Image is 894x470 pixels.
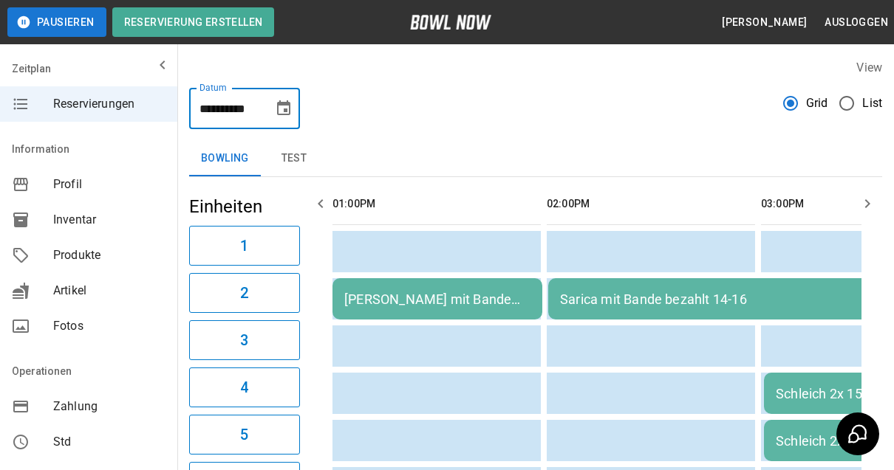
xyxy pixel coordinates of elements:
[53,246,166,264] span: Produkte
[240,234,248,258] h6: 1
[7,7,106,37] button: Pausieren
[240,376,248,399] h6: 4
[53,176,166,193] span: Profil
[189,141,882,176] div: inventory tabs
[716,9,813,36] button: [PERSON_NAME]
[189,367,300,407] button: 4
[261,141,327,176] button: test
[410,15,491,30] img: logo
[240,328,248,352] h6: 3
[53,317,166,335] span: Fotos
[547,183,755,225] th: 02:00PM
[269,94,298,123] button: Choose date, selected date is 24. Aug. 2025
[856,61,882,75] label: View
[240,281,248,305] h6: 2
[53,282,166,300] span: Artikel
[240,423,248,446] h6: 5
[189,273,300,313] button: 2
[332,183,541,225] th: 01:00PM
[819,9,894,36] button: Ausloggen
[344,291,530,307] div: [PERSON_NAME] mit Bande bezahlt 13-14
[806,94,828,112] span: Grid
[53,95,166,113] span: Reservierungen
[53,211,166,229] span: Inventar
[189,415,300,455] button: 5
[189,195,300,218] h5: Einheiten
[53,433,166,451] span: Std
[862,94,882,112] span: List
[189,320,300,360] button: 3
[189,141,261,176] button: Bowling
[112,7,275,37] button: Reservierung erstellen
[189,226,300,266] button: 1
[53,398,166,415] span: Zahlung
